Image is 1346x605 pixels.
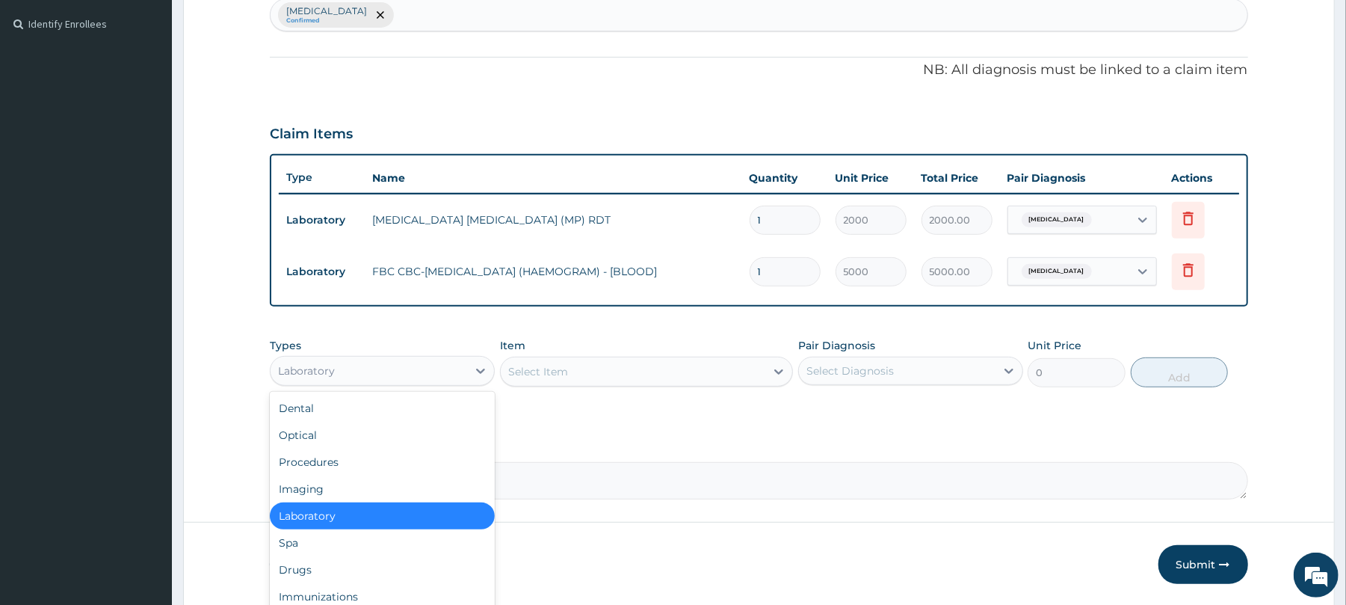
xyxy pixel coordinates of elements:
[286,17,367,25] small: Confirmed
[278,363,335,378] div: Laboratory
[270,395,495,422] div: Dental
[286,5,367,17] p: [MEDICAL_DATA]
[1158,545,1248,584] button: Submit
[1131,357,1229,387] button: Add
[270,340,301,352] label: Types
[279,206,365,234] td: Laboratory
[1022,264,1092,279] span: [MEDICAL_DATA]
[270,61,1247,80] p: NB: All diagnosis must be linked to a claim item
[279,258,365,286] td: Laboratory
[742,163,828,193] th: Quantity
[1022,212,1092,227] span: [MEDICAL_DATA]
[374,8,387,22] span: remove selection option
[500,338,525,353] label: Item
[270,422,495,449] div: Optical
[270,476,495,503] div: Imaging
[365,205,741,235] td: [MEDICAL_DATA] [MEDICAL_DATA] (MP) RDT
[87,188,206,340] span: We're online!
[798,338,875,353] label: Pair Diagnosis
[1164,163,1239,193] th: Actions
[28,75,61,112] img: d_794563401_company_1708531726252_794563401
[365,257,741,286] td: FBC CBC-[MEDICAL_DATA] (HAEMOGRAM) - [BLOOD]
[270,126,353,143] h3: Claim Items
[270,449,495,476] div: Procedures
[78,84,251,103] div: Chat with us now
[828,163,914,193] th: Unit Price
[245,7,281,43] div: Minimize live chat window
[806,363,894,378] div: Select Diagnosis
[7,408,285,461] textarea: Type your message and hit 'Enter'
[270,441,1247,454] label: Comment
[914,163,1000,193] th: Total Price
[1028,338,1081,353] label: Unit Price
[270,556,495,583] div: Drugs
[270,503,495,529] div: Laboratory
[270,529,495,556] div: Spa
[508,364,568,379] div: Select Item
[365,163,741,193] th: Name
[279,164,365,191] th: Type
[1000,163,1164,193] th: Pair Diagnosis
